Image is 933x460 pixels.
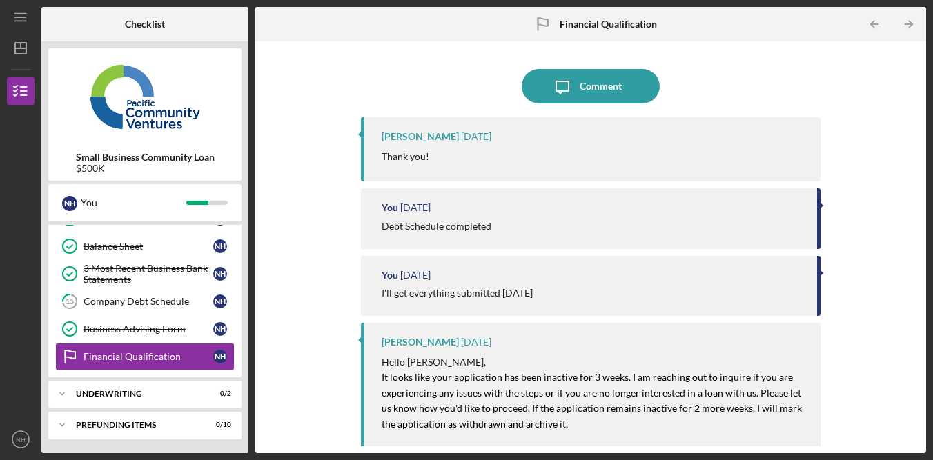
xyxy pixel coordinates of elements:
[382,202,398,213] div: You
[55,343,235,370] a: Financial QualificationNH
[76,421,197,429] div: Prefunding Items
[382,270,398,281] div: You
[48,55,242,138] img: Product logo
[125,19,165,30] b: Checklist
[382,149,429,164] p: Thank you!
[81,191,186,214] div: You
[382,337,459,348] div: [PERSON_NAME]
[213,350,227,363] div: N H
[560,19,657,30] b: Financial Qualification
[55,232,235,260] a: Balance SheetNH
[400,270,431,281] time: 2025-09-09 21:46
[84,323,213,334] div: Business Advising Form
[461,337,491,348] time: 2025-09-09 20:58
[382,371,804,429] mark: It looks like your application has been inactive for 3 weeks. I am reaching out to inquire if you...
[213,267,227,281] div: N H
[213,239,227,253] div: N H
[55,260,235,288] a: 3 Most Recent Business Bank StatementsNH
[382,131,459,142] div: [PERSON_NAME]
[580,69,622,103] div: Comment
[213,294,227,308] div: N H
[55,288,235,315] a: 15Company Debt ScheduleNH
[382,221,491,232] div: Debt Schedule completed
[213,322,227,336] div: N H
[206,390,231,398] div: 0 / 2
[84,351,213,362] div: Financial Qualification
[76,152,215,163] b: Small Business Community Loan
[62,196,77,211] div: N H
[382,288,533,299] div: I'll get everything submitted [DATE]
[382,354,807,370] p: Hello [PERSON_NAME],
[206,421,231,429] div: 0 / 10
[461,131,491,142] time: 2025-09-11 20:33
[84,263,213,285] div: 3 Most Recent Business Bank Statements
[76,390,197,398] div: Underwriting
[522,69,660,103] button: Comment
[16,436,26,443] text: NH
[55,315,235,343] a: Business Advising FormNH
[400,202,431,213] time: 2025-09-10 00:38
[84,296,213,307] div: Company Debt Schedule
[66,297,74,306] tspan: 15
[76,163,215,174] div: $500K
[84,241,213,252] div: Balance Sheet
[7,426,35,453] button: NH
